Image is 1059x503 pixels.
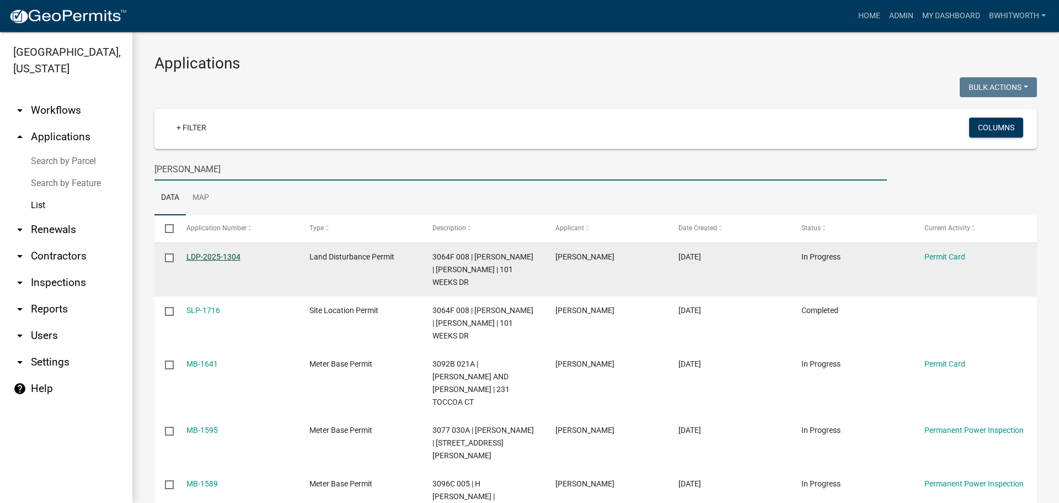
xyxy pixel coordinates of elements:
[154,181,186,216] a: Data
[668,215,791,242] datatable-header-cell: Date Created
[13,329,26,342] i: arrow_drop_down
[555,224,584,232] span: Applicant
[168,118,215,137] a: + Filter
[985,6,1050,27] a: BWhitworth
[186,181,216,216] a: Map
[545,215,668,242] datatable-header-cell: Applicant
[885,6,918,27] a: Admin
[801,224,821,232] span: Status
[309,306,378,315] span: Site Location Permit
[432,426,534,460] span: 3077 030A | BRITTANY JOHNSON | 305 SCOTT HOLLOW RD
[678,224,717,232] span: Date Created
[924,426,1024,435] a: Permanent Power Inspection
[186,479,218,488] a: MB-1589
[555,479,614,488] span: TONY DAVIS
[918,6,985,27] a: My Dashboard
[914,215,1037,242] datatable-header-cell: Current Activity
[801,479,841,488] span: In Progress
[924,224,970,232] span: Current Activity
[13,250,26,263] i: arrow_drop_down
[969,118,1023,137] button: Columns
[309,252,394,261] span: Land Disturbance Permit
[924,359,965,368] a: Permit Card
[309,479,372,488] span: Meter Base Permit
[854,6,885,27] a: Home
[154,54,1037,73] h3: Applications
[186,426,218,435] a: MB-1595
[309,359,372,368] span: Meter Base Permit
[555,306,614,315] span: TONY DAVIS
[309,224,324,232] span: Type
[186,359,218,368] a: MB-1641
[298,215,421,242] datatable-header-cell: Type
[309,426,372,435] span: Meter Base Permit
[154,158,887,181] input: Search for applications
[960,77,1037,97] button: Bulk Actions
[924,252,965,261] a: Permit Card
[555,252,614,261] span: TONY DAVIS
[801,252,841,261] span: In Progress
[13,104,26,117] i: arrow_drop_down
[678,252,701,261] span: 08/15/2025
[154,215,175,242] datatable-header-cell: Select
[13,356,26,369] i: arrow_drop_down
[432,252,533,287] span: 3064F 008 | NICHOLAS ENGELS | ENGELS LISA | 101 WEEKS DR
[186,224,247,232] span: Application Number
[13,276,26,289] i: arrow_drop_down
[13,382,26,395] i: help
[422,215,545,242] datatable-header-cell: Description
[678,479,701,488] span: 02/25/2025
[186,252,240,261] a: LDP-2025-1304
[801,306,838,315] span: Completed
[678,306,701,315] span: 08/05/2025
[555,359,614,368] span: TONY DAVIS
[432,359,510,406] span: 3092B 021A | KEITH AND ANNE WESTLAKE | 231 TOCCOA CT
[432,224,466,232] span: Description
[13,130,26,144] i: arrow_drop_up
[175,215,298,242] datatable-header-cell: Application Number
[791,215,914,242] datatable-header-cell: Status
[801,359,841,368] span: In Progress
[186,306,220,315] a: SLP-1716
[13,303,26,316] i: arrow_drop_down
[678,359,701,368] span: 06/09/2025
[678,426,701,435] span: 03/18/2025
[801,426,841,435] span: In Progress
[432,306,533,340] span: 3064F 008 | NICHOLAS ENGELS | ENGELS LISA | 101 WEEKS DR
[924,479,1024,488] a: Permanent Power Inspection
[13,223,26,236] i: arrow_drop_down
[555,426,614,435] span: Tony Davis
